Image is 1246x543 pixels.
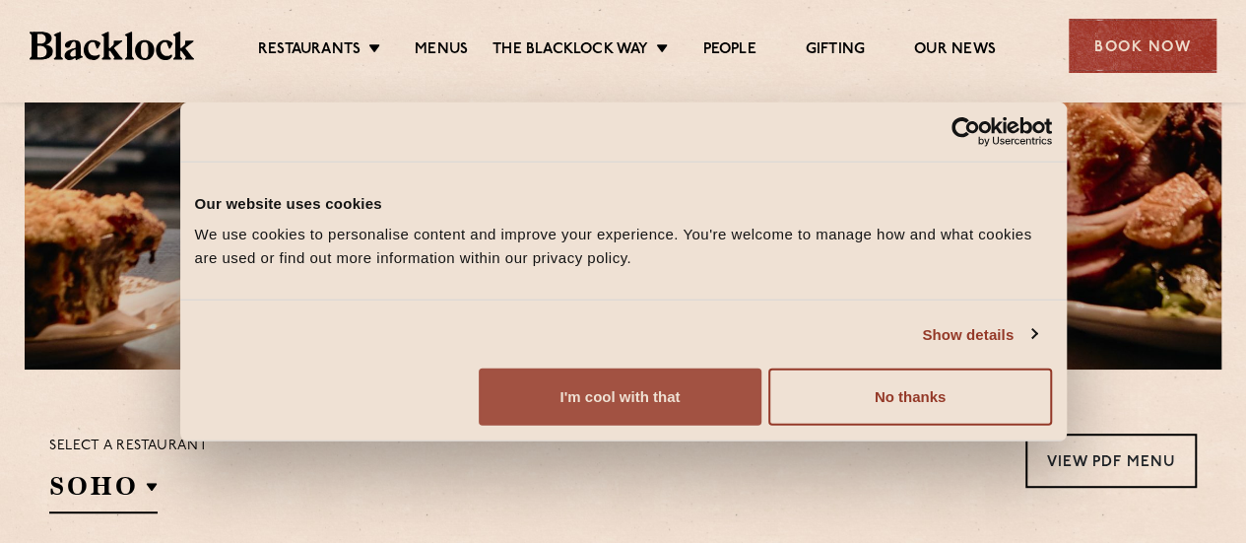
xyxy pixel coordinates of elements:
[922,322,1036,346] a: Show details
[195,223,1052,270] div: We use cookies to personalise content and improve your experience. You're welcome to manage how a...
[768,369,1051,426] button: No thanks
[1069,19,1216,73] div: Book Now
[415,40,468,62] a: Menus
[49,469,158,513] h2: SOHO
[880,116,1052,146] a: Usercentrics Cookiebot - opens in a new window
[914,40,996,62] a: Our News
[479,369,761,426] button: I'm cool with that
[806,40,865,62] a: Gifting
[258,40,361,62] a: Restaurants
[195,191,1052,215] div: Our website uses cookies
[30,32,194,59] img: BL_Textured_Logo-footer-cropped.svg
[49,434,208,459] p: Select a restaurant
[492,40,648,62] a: The Blacklock Way
[1025,434,1197,488] a: View PDF Menu
[702,40,755,62] a: People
